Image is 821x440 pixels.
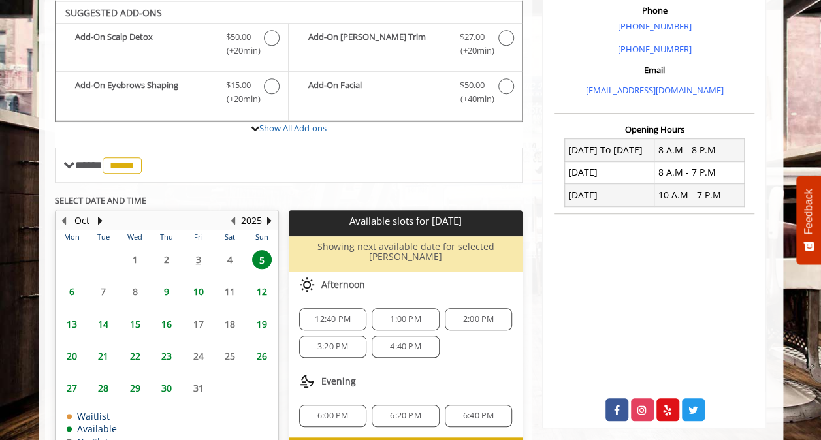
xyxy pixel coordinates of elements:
[585,84,723,96] a: [EMAIL_ADDRESS][DOMAIN_NAME]
[151,340,182,372] td: Select day23
[93,347,113,366] span: 21
[65,7,162,19] b: SUGGESTED ADD-ONS
[56,372,88,404] td: Select day27
[390,341,421,352] span: 4:40 PM
[564,161,654,183] td: [DATE]
[654,139,745,161] td: 8 A.M - 8 P.M
[463,314,494,324] span: 2:00 PM
[157,315,176,334] span: 16
[189,282,208,301] span: 10
[554,125,754,134] h3: Opening Hours
[445,308,512,330] div: 2:00 PM
[119,372,150,404] td: Select day29
[246,340,278,372] td: Select day26
[88,372,119,404] td: Select day28
[62,347,82,366] span: 20
[463,411,494,421] span: 6:40 PM
[317,411,348,421] span: 6:00 PM
[372,308,439,330] div: 1:00 PM
[654,161,745,183] td: 8 A.M - 7 P.M
[317,341,348,352] span: 3:20 PM
[265,213,275,228] button: Next Year
[95,213,106,228] button: Next Month
[88,230,119,244] th: Tue
[214,230,246,244] th: Sat
[241,213,262,228] button: 2025
[294,242,517,262] h6: Showing next available date for selected [PERSON_NAME]
[557,65,751,74] h3: Email
[299,308,366,330] div: 12:40 PM
[56,230,88,244] th: Mon
[445,405,512,427] div: 6:40 PM
[803,189,814,234] span: Feedback
[157,347,176,366] span: 23
[564,184,654,206] td: [DATE]
[228,213,238,228] button: Previous Year
[62,379,82,398] span: 27
[151,372,182,404] td: Select day30
[390,314,421,324] span: 1:00 PM
[125,379,145,398] span: 29
[125,315,145,334] span: 15
[252,282,272,301] span: 12
[93,315,113,334] span: 14
[796,176,821,264] button: Feedback - Show survey
[88,307,119,339] td: Select day14
[246,275,278,307] td: Select day12
[246,244,278,275] td: Select day5
[299,277,315,292] img: afternoon slots
[67,424,117,433] td: Available
[182,275,214,307] td: Select day10
[151,307,182,339] td: Select day16
[56,340,88,372] td: Select day20
[617,43,691,55] a: [PHONE_NUMBER]
[315,314,351,324] span: 12:40 PM
[119,340,150,372] td: Select day22
[246,230,278,244] th: Sun
[151,230,182,244] th: Thu
[88,340,119,372] td: Select day21
[59,213,69,228] button: Previous Month
[93,379,113,398] span: 28
[55,195,146,206] b: SELECT DATE AND TIME
[157,379,176,398] span: 30
[299,373,315,389] img: evening slots
[55,1,523,122] div: The Made Man Haircut Add-onS
[125,347,145,366] span: 22
[294,215,517,227] p: Available slots for [DATE]
[62,315,82,334] span: 13
[372,405,439,427] div: 6:20 PM
[557,6,751,15] h3: Phone
[119,307,150,339] td: Select day15
[246,307,278,339] td: Select day19
[252,347,272,366] span: 26
[151,275,182,307] td: Select day9
[67,411,117,421] td: Waitlist
[654,184,745,206] td: 10 A.M - 7 P.M
[259,122,327,134] a: Show All Add-ons
[157,282,176,301] span: 9
[182,230,214,244] th: Fri
[564,139,654,161] td: [DATE] To [DATE]
[56,275,88,307] td: Select day6
[62,282,82,301] span: 6
[299,405,366,427] div: 6:00 PM
[321,279,365,290] span: Afternoon
[617,20,691,32] a: [PHONE_NUMBER]
[390,411,421,421] span: 6:20 PM
[119,230,150,244] th: Wed
[252,315,272,334] span: 19
[299,336,366,358] div: 3:20 PM
[372,336,439,358] div: 4:40 PM
[74,213,89,228] button: Oct
[56,307,88,339] td: Select day13
[252,250,272,269] span: 5
[321,376,356,386] span: Evening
